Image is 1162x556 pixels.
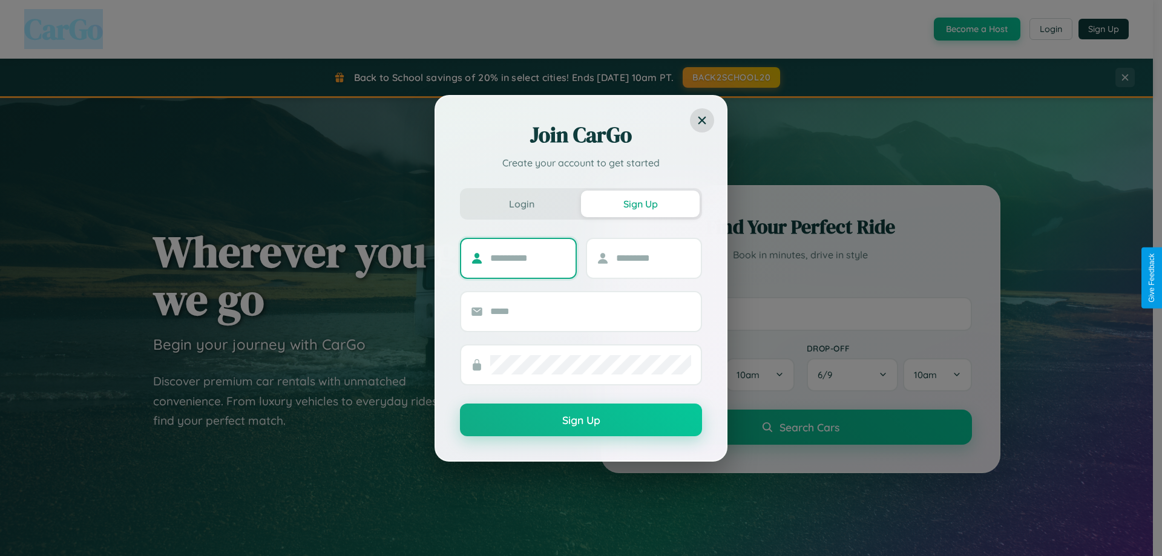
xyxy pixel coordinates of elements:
[460,155,702,170] p: Create your account to get started
[1147,253,1156,303] div: Give Feedback
[460,120,702,149] h2: Join CarGo
[581,191,700,217] button: Sign Up
[460,404,702,436] button: Sign Up
[462,191,581,217] button: Login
